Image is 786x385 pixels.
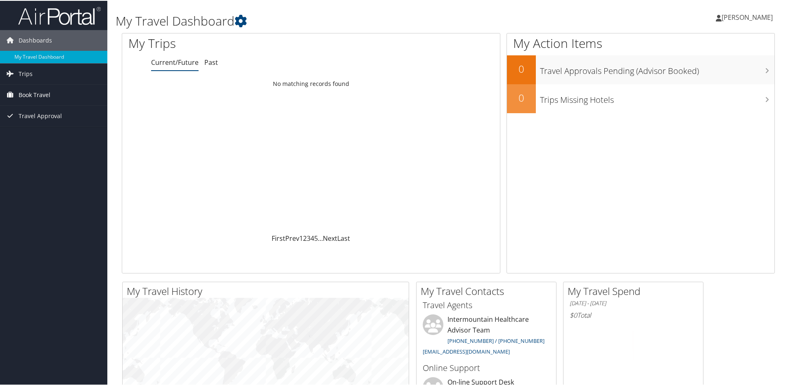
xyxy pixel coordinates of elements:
[570,310,577,319] span: $0
[540,89,774,105] h3: Trips Missing Hotels
[570,310,697,319] h6: Total
[507,61,536,75] h2: 0
[447,336,545,344] a: [PHONE_NUMBER] / [PHONE_NUMBER]
[303,233,307,242] a: 2
[423,347,510,354] a: [EMAIL_ADDRESS][DOMAIN_NAME]
[204,57,218,66] a: Past
[421,283,556,297] h2: My Travel Contacts
[127,283,409,297] h2: My Travel History
[122,76,500,90] td: No matching records found
[18,5,101,25] img: airportal-logo.png
[507,34,774,51] h1: My Action Items
[19,63,33,83] span: Trips
[507,90,536,104] h2: 0
[337,233,350,242] a: Last
[716,4,781,29] a: [PERSON_NAME]
[423,299,550,310] h3: Travel Agents
[540,60,774,76] h3: Travel Approvals Pending (Advisor Booked)
[272,233,285,242] a: First
[314,233,318,242] a: 5
[19,29,52,50] span: Dashboards
[116,12,559,29] h1: My Travel Dashboard
[507,55,774,83] a: 0Travel Approvals Pending (Advisor Booked)
[722,12,773,21] span: [PERSON_NAME]
[423,361,550,373] h3: Online Support
[318,233,323,242] span: …
[299,233,303,242] a: 1
[568,283,703,297] h2: My Travel Spend
[19,84,50,105] span: Book Travel
[419,314,554,358] li: Intermountain Healthcare Advisor Team
[307,233,310,242] a: 3
[285,233,299,242] a: Prev
[323,233,337,242] a: Next
[507,83,774,112] a: 0Trips Missing Hotels
[19,105,62,126] span: Travel Approval
[151,57,199,66] a: Current/Future
[310,233,314,242] a: 4
[128,34,336,51] h1: My Trips
[570,299,697,307] h6: [DATE] - [DATE]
